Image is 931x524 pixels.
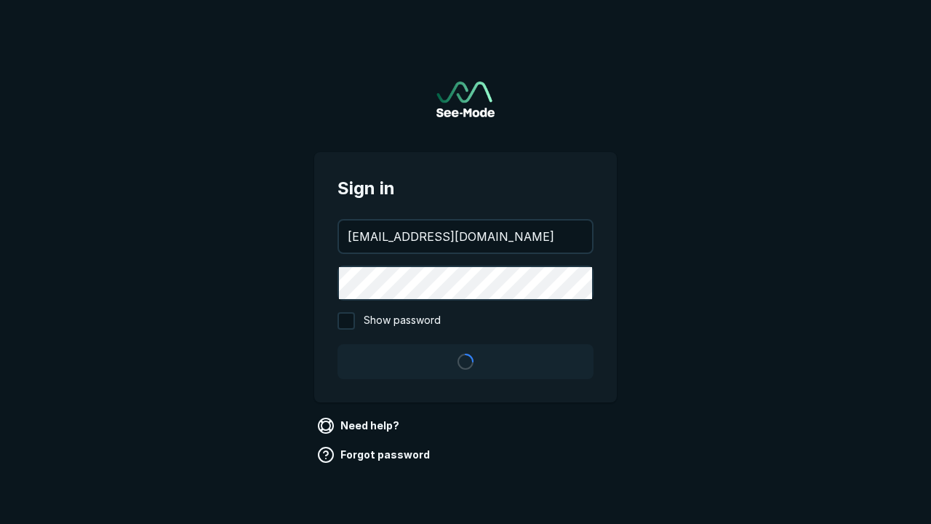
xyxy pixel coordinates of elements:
a: Forgot password [314,443,436,467]
a: Go to sign in [436,82,495,117]
img: See-Mode Logo [436,82,495,117]
input: your@email.com [339,221,592,253]
span: Show password [364,312,441,330]
span: Sign in [337,175,594,202]
a: Need help? [314,414,405,437]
